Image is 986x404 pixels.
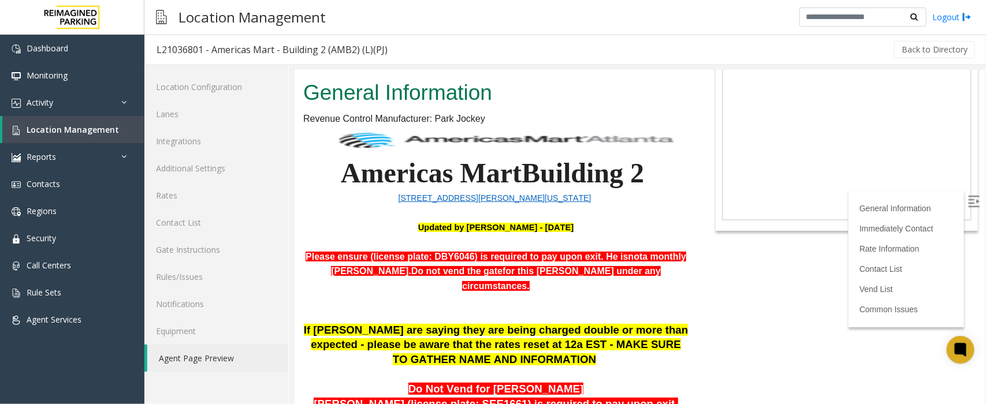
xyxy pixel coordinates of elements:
[565,194,608,203] a: Contact List
[114,312,289,324] span: Do Not Vend for [PERSON_NAME]
[12,234,21,244] img: 'icon'
[18,327,383,356] span: [PERSON_NAME] (license plate: SEE1661) is required to pay upon exit. She is
[334,181,348,191] span: not
[12,261,21,271] img: 'icon'
[12,289,21,298] img: 'icon'
[894,41,975,58] button: Back to Directory
[9,43,191,53] span: Revenue Control Manufacturer: Park Jockey
[12,153,21,162] img: 'icon'
[27,205,57,216] span: Regions
[27,97,53,108] span: Activity
[156,3,167,31] img: pageIcon
[11,181,333,191] span: Please ensure (license plate: DBY6046) is required to pay upon exit. He is
[27,70,68,81] span: Monitoring
[144,290,288,317] a: Notifications
[46,87,227,118] span: Americas Mart
[12,72,21,81] img: 'icon'
[104,123,297,132] span: [STREET_ADDRESS][PERSON_NAME][US_STATE]
[12,207,21,216] img: 'icon'
[565,154,639,163] a: Immediately Contact
[962,11,972,23] img: logout
[12,180,21,189] img: 'icon'
[674,125,685,137] img: Open/Close Sidebar Menu
[27,178,60,189] span: Contacts
[565,214,598,223] a: Vend List
[168,196,366,220] span: for this [PERSON_NAME] under any circumstances.
[144,128,288,155] a: Integrations
[12,99,21,108] img: 'icon'
[147,345,288,372] a: Agent Page Preview
[36,181,392,206] span: a monthly [PERSON_NAME].
[144,236,288,263] a: Gate Instructions
[144,155,288,182] a: Additional Settings
[565,174,625,183] a: Rate Information
[227,87,349,118] span: Building 2
[27,151,56,162] span: Reports
[27,43,68,54] span: Dashboard
[932,11,972,23] a: Logout
[157,42,388,57] div: L21036801 - Americas Mart - Building 2 (AMB2) (L)(PJ)
[144,209,288,236] a: Contact List
[12,316,21,325] img: 'icon'
[9,8,394,38] h2: General Information
[27,314,81,325] span: Agent Services
[18,327,383,356] span: not a monthly [PERSON_NAME].
[565,234,623,244] a: Common Issues
[565,133,637,143] a: General Information
[104,122,297,132] a: [STREET_ADDRESS][PERSON_NAME][US_STATE]
[173,3,332,31] h3: Location Management
[12,126,21,135] img: 'icon'
[2,116,144,143] a: Location Management
[9,253,394,295] span: If [PERSON_NAME] are saying they are being charged double or more than expected - please be aware...
[144,182,288,209] a: Rates
[144,100,288,128] a: Lanes
[27,124,119,135] span: Location Management
[27,233,56,244] span: Security
[144,317,288,345] a: Equipment
[27,260,71,271] span: Call Centers
[12,44,21,54] img: 'icon'
[27,287,61,298] span: Rule Sets
[117,196,208,205] span: Do not vend the gate
[144,73,288,100] a: Location Configuration
[124,152,280,162] font: Updated by [PERSON_NAME] - [DATE]
[144,263,288,290] a: Rules/Issues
